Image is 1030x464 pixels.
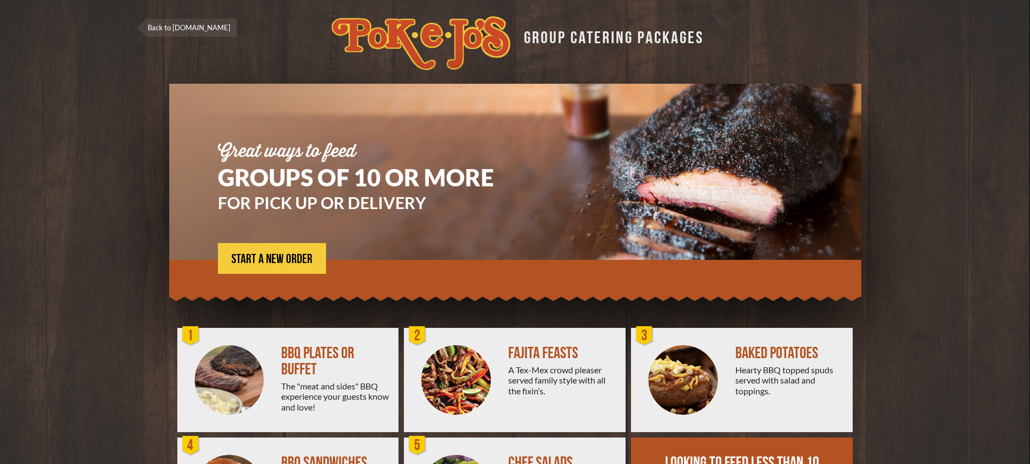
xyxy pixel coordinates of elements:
[331,16,510,70] img: logo.svg
[218,166,526,189] h1: GROUPS OF 10 OR MORE
[281,381,390,412] div: The "meat and sides" BBQ experience your guests know and love!
[137,19,237,37] a: Back to [DOMAIN_NAME]
[281,345,390,378] div: BBQ PLATES OR BUFFET
[407,325,428,347] div: 2
[180,435,202,456] div: 4
[735,365,844,396] div: Hearty BBQ topped spuds served with salad and toppings.
[231,253,313,266] span: START A NEW ORDER
[508,365,617,396] div: A Tex-Mex crowd pleaser served family style with all the fixin’s.
[218,243,326,274] a: START A NEW ORDER
[508,345,617,361] div: FAJITA FEASTS
[180,325,202,347] div: 1
[735,345,844,361] div: BAKED POTATOES
[648,345,718,415] img: PEJ-Baked-Potato.png
[407,435,428,456] div: 5
[218,194,526,211] h3: FOR PICK UP OR DELIVERY
[634,325,655,347] div: 3
[218,143,526,160] div: Great ways to feed
[421,345,491,415] img: PEJ-Fajitas.png
[516,25,704,46] div: GROUP CATERING PACKAGES
[195,345,264,415] img: PEJ-BBQ-Buffet.png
